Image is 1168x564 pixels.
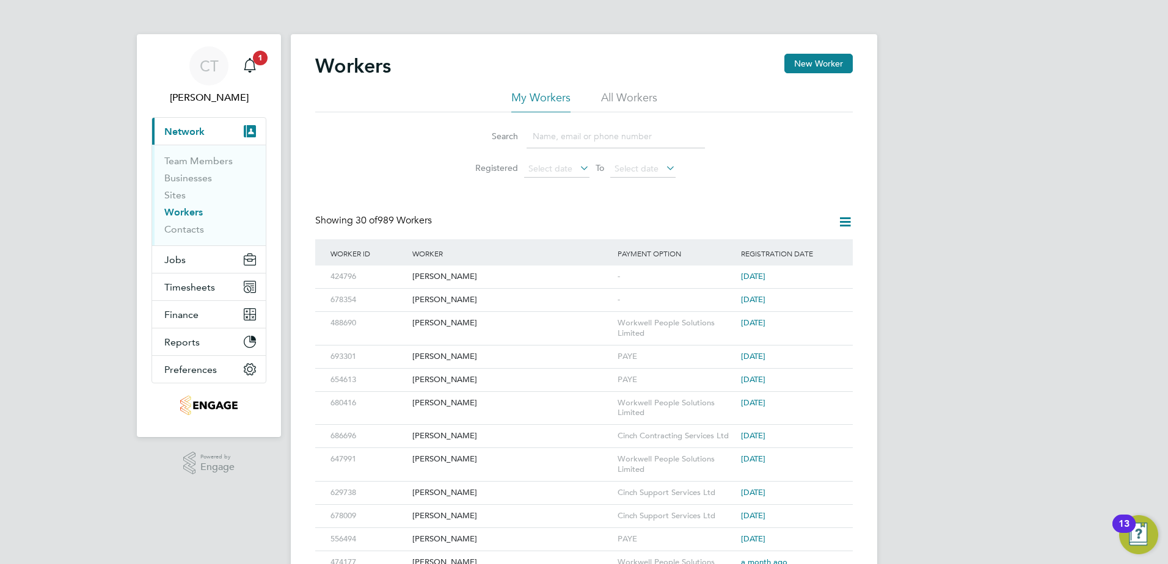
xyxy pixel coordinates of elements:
[409,528,615,551] div: [PERSON_NAME]
[315,214,434,227] div: Showing
[741,510,765,521] span: [DATE]
[164,189,186,201] a: Sites
[327,345,841,355] a: 693301[PERSON_NAME]PAYE[DATE]
[164,126,205,137] span: Network
[327,345,409,368] div: 693301
[741,454,765,464] span: [DATE]
[164,254,186,266] span: Jobs
[615,345,738,368] div: PAYE
[327,482,409,504] div: 629738
[1119,515,1158,554] button: Open Resource Center, 13 new notifications
[327,369,409,391] div: 654613
[409,289,615,311] div: [PERSON_NAME]
[152,246,266,273] button: Jobs
[327,505,409,527] div: 678009
[615,239,738,267] div: Payment Option
[615,448,738,481] div: Workwell People Solutions Limited
[528,163,572,174] span: Select date
[409,392,615,414] div: [PERSON_NAME]
[615,425,738,447] div: Cinch Contracting Services Ltd
[327,481,841,491] a: 629738[PERSON_NAME]Cinch Support Services Ltd[DATE]
[327,289,409,311] div: 678354
[164,309,199,320] span: Finance
[615,528,738,551] div: PAYE
[200,462,235,472] span: Engage
[183,452,235,475] a: Powered byEngage
[327,448,409,471] div: 647991
[327,424,841,435] a: 686696[PERSON_NAME]Cinch Contracting Services Ltd[DATE]
[615,482,738,504] div: Cinch Support Services Ltd
[151,90,266,105] span: Chloe Taquin
[615,392,738,425] div: Workwell People Solutions Limited
[601,90,657,112] li: All Workers
[151,46,266,105] a: CT[PERSON_NAME]
[615,163,659,174] span: Select date
[409,266,615,288] div: [PERSON_NAME]
[615,312,738,345] div: Workwell People Solutions Limited
[200,452,235,462] span: Powered by
[152,301,266,328] button: Finance
[327,504,841,515] a: 678009[PERSON_NAME]Cinch Support Services Ltd[DATE]
[409,345,615,368] div: [PERSON_NAME]
[164,206,203,218] a: Workers
[741,271,765,281] span: [DATE]
[511,90,571,112] li: My Workers
[327,527,841,538] a: 556494[PERSON_NAME]PAYE[DATE]
[327,447,841,458] a: 647991[PERSON_NAME]Workwell People Solutions Limited[DATE]
[152,118,266,145] button: Network
[463,162,518,173] label: Registered
[152,273,266,300] button: Timesheets
[615,369,738,391] div: PAYE
[327,551,841,561] a: 474177[PERSON_NAME]Workwell People Solutions Limiteda month ago
[741,430,765,441] span: [DATE]
[741,397,765,408] span: [DATE]
[164,172,212,184] a: Businesses
[409,312,615,334] div: [PERSON_NAME]
[327,265,841,275] a: 424796[PERSON_NAME]-[DATE]
[164,336,200,348] span: Reports
[741,351,765,361] span: [DATE]
[327,528,409,551] div: 556494
[180,396,237,415] img: thornbaker-logo-retina.png
[327,425,409,447] div: 686696
[200,58,219,74] span: CT
[527,125,705,148] input: Name, email or phone number
[615,289,738,311] div: -
[327,391,841,402] a: 680416[PERSON_NAME]Workwell People Solutions Limited[DATE]
[1119,524,1130,540] div: 13
[615,266,738,288] div: -
[152,145,266,245] div: Network
[327,266,409,288] div: 424796
[152,328,266,355] button: Reports
[152,356,266,383] button: Preferences
[784,54,853,73] button: New Worker
[409,239,615,267] div: Worker
[592,160,608,176] span: To
[327,392,409,414] div: 680416
[327,288,841,298] a: 678354[PERSON_NAME]-[DATE]
[327,312,409,334] div: 488690
[741,374,765,385] span: [DATE]
[164,223,204,235] a: Contacts
[327,368,841,378] a: 654613[PERSON_NAME]PAYE[DATE]
[741,294,765,305] span: [DATE]
[356,214,378,226] span: 30 of
[615,505,738,527] div: Cinch Support Services Ltd
[463,131,518,142] label: Search
[409,448,615,471] div: [PERSON_NAME]
[315,54,391,78] h2: Workers
[409,425,615,447] div: [PERSON_NAME]
[151,396,266,415] a: Go to home page
[137,34,281,437] nav: Main navigation
[741,487,765,497] span: [DATE]
[253,51,268,65] span: 1
[741,533,765,544] span: [DATE]
[409,369,615,391] div: [PERSON_NAME]
[164,281,215,293] span: Timesheets
[327,311,841,322] a: 488690[PERSON_NAME]Workwell People Solutions Limited[DATE]
[164,155,233,167] a: Team Members
[238,46,262,85] a: 1
[327,239,409,267] div: Worker ID
[409,482,615,504] div: [PERSON_NAME]
[164,364,217,375] span: Preferences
